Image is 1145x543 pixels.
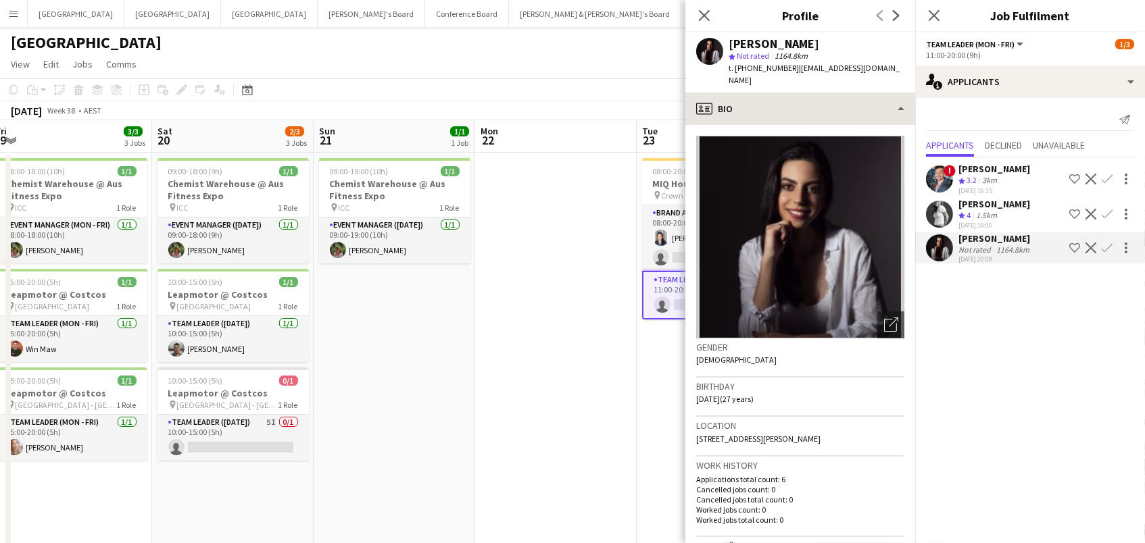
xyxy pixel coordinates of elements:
h3: Birthday [696,380,904,392]
span: t. [PHONE_NUMBER] [729,63,799,73]
span: 1 Role [278,203,298,213]
app-job-card: 09:00-18:00 (9h)1/1Chemist Warehouse @ Aus Fitness Expo ICC1 RoleEvent Manager ([DATE])1/109:00-1... [157,158,309,263]
span: 1 Role [117,400,137,410]
a: Comms [101,55,142,73]
span: | [EMAIL_ADDRESS][DOMAIN_NAME] [729,63,900,85]
span: 1/1 [118,166,137,176]
app-job-card: 10:00-15:00 (5h)0/1Leapmotor @ Costcos [GEOGRAPHIC_DATA] - [GEOGRAPHIC_DATA]1 RoleTeam Leader ([D... [157,367,309,461]
div: 11:00-20:00 (9h) [926,50,1134,60]
span: Unavailable [1033,140,1085,150]
app-job-card: 08:00-20:00 (12h)1/3MIQ House Event Crown Towers2 RolesBrand Ambassador ([PERSON_NAME])1I9A1/208:... [642,158,794,319]
span: 10:00-15:00 (5h) [168,277,223,287]
span: ICC [339,203,350,213]
span: [GEOGRAPHIC_DATA] [177,301,251,311]
span: 09:00-18:00 (9h) [168,166,223,176]
a: View [5,55,35,73]
h1: [GEOGRAPHIC_DATA] [11,32,162,53]
span: 1 Role [440,203,460,213]
span: 1/1 [118,376,137,386]
span: Week 38 [45,105,78,115]
span: View [11,58,30,70]
div: 3km [979,175,1000,186]
button: [GEOGRAPHIC_DATA] [681,1,779,27]
span: 4 [967,210,971,220]
div: [DATE] [11,104,42,118]
span: Comms [106,58,137,70]
button: [GEOGRAPHIC_DATA] [221,1,318,27]
p: Worked jobs total count: 0 [696,515,904,525]
span: 1 Role [278,301,298,311]
span: 1 Role [117,203,137,213]
span: Team Leader (Mon - Fri) [926,39,1015,49]
span: 0/1 [279,376,298,386]
p: Cancelled jobs count: 0 [696,484,904,494]
span: Jobs [72,58,93,70]
app-card-role: Brand Ambassador ([PERSON_NAME])1I9A1/208:00-20:00 (12h)[PERSON_NAME] [642,205,794,271]
app-card-role: Team Leader ([DATE])5I0/110:00-15:00 (5h) [157,415,309,461]
button: [PERSON_NAME]'s Board [318,1,425,27]
a: Jobs [67,55,98,73]
span: [DEMOGRAPHIC_DATA] [696,355,777,365]
span: 10:00-15:00 (5h) [168,376,223,386]
div: [PERSON_NAME] [958,198,1030,210]
span: Declined [985,140,1022,150]
button: Team Leader (Mon - Fri) [926,39,1025,49]
div: [PERSON_NAME] [958,232,1032,244]
button: [GEOGRAPHIC_DATA] [124,1,221,27]
p: Applications total count: 6 [696,474,904,484]
span: 22 [479,132,498,148]
button: Conference Board [425,1,509,27]
div: 3 Jobs [124,138,145,148]
span: 1 Role [278,400,298,410]
h3: Chemist Warehouse @ Aus Fitness Expo [157,178,309,202]
div: [PERSON_NAME] [958,163,1030,175]
span: 1/1 [118,277,137,287]
app-card-role: Team Leader (Mon - Fri)1I3A0/111:00-20:00 (9h) [642,271,794,319]
app-card-role: Event Manager ([DATE])1/109:00-19:00 (10h)[PERSON_NAME] [319,217,470,263]
div: AEST [84,105,101,115]
span: 1 Role [117,301,137,311]
app-job-card: 09:00-19:00 (10h)1/1Chemist Warehouse @ Aus Fitness Expo ICC1 RoleEvent Manager ([DATE])1/109:00-... [319,158,470,263]
app-card-role: Event Manager ([DATE])1/109:00-18:00 (9h)[PERSON_NAME] [157,217,309,263]
span: 1164.8km [772,51,810,61]
div: [PERSON_NAME] [729,38,819,50]
span: [DATE] (27 years) [696,394,754,404]
h3: Chemist Warehouse @ Aus Fitness Expo [319,178,470,202]
span: 20 [155,132,172,148]
span: [GEOGRAPHIC_DATA] - [GEOGRAPHIC_DATA] [16,400,117,410]
span: Crown Towers [662,190,710,201]
a: Edit [38,55,64,73]
span: 21 [317,132,335,148]
span: 08:00-20:00 (12h) [653,166,712,176]
h3: Job Fulfilment [915,7,1145,24]
span: [STREET_ADDRESS][PERSON_NAME] [696,434,821,444]
h3: MIQ House Event [642,178,794,190]
span: 1/3 [1115,39,1134,49]
span: [GEOGRAPHIC_DATA] - [GEOGRAPHIC_DATA] [177,400,278,410]
span: Sat [157,125,172,137]
span: 1/1 [450,126,469,136]
div: Not rated [958,244,994,255]
div: [DATE] 20:09 [958,255,1032,263]
span: ! [944,165,956,177]
span: Sun [319,125,335,137]
span: 15:00-20:00 (5h) [7,376,62,386]
span: 09:00-19:00 (10h) [330,166,389,176]
span: ICC [177,203,189,213]
div: Applicants [915,66,1145,98]
div: 10:00-15:00 (5h)1/1Leapmotor @ Costcos [GEOGRAPHIC_DATA]1 RoleTeam Leader ([DATE])1/110:00-15:00 ... [157,269,309,362]
div: 3 Jobs [286,138,307,148]
span: 1/1 [279,166,298,176]
span: 08:00-18:00 (10h) [7,166,66,176]
span: Not rated [737,51,769,61]
div: 1 Job [451,138,468,148]
span: Edit [43,58,59,70]
div: Open photos pop-in [877,311,904,338]
h3: Location [696,419,904,432]
span: 2/3 [285,126,304,136]
h3: Leapmotor @ Costcos [157,288,309,301]
div: [DATE] 16:15 [958,186,1030,195]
